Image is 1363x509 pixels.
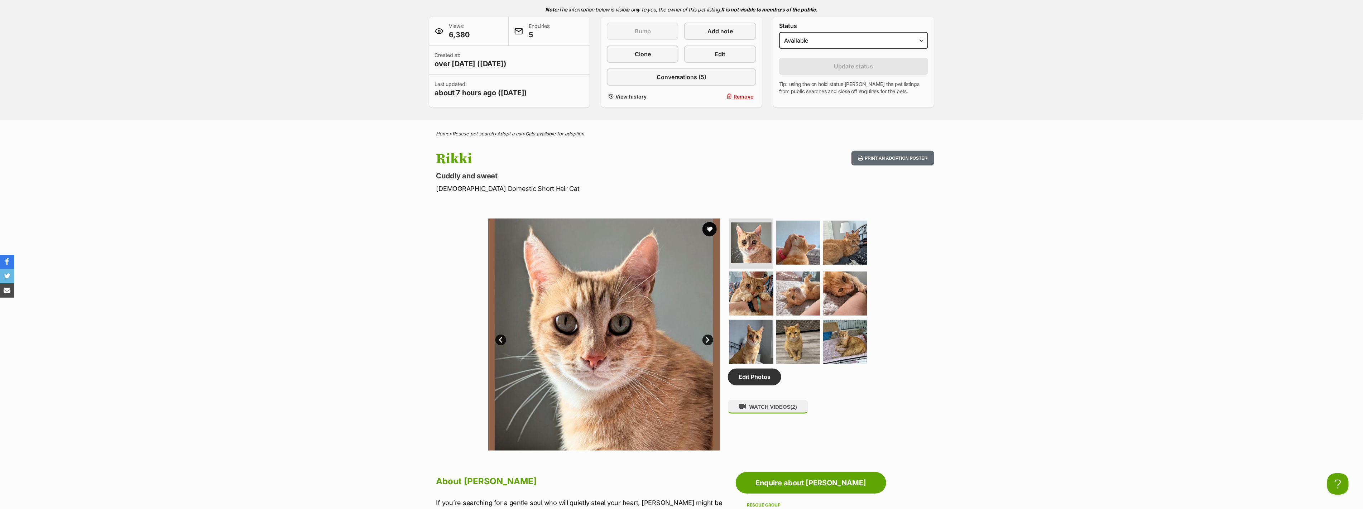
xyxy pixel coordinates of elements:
img: Photo of Rikki [729,320,773,364]
img: Photo of Rikki [720,219,952,451]
span: (2) [791,404,797,410]
p: Last updated: [435,81,527,98]
span: Update status [834,62,873,71]
label: Status [779,23,928,29]
img: Photo of Rikki [776,272,820,316]
button: Remove [684,91,756,102]
a: Conversations (5) [607,68,756,86]
strong: It is not visible to members of the public. [721,6,818,13]
a: Add note [684,23,756,40]
span: 5 [529,30,551,40]
p: Tip: using the on hold status [PERSON_NAME] the pet listings from public searches and close off e... [779,81,928,95]
img: Photo of Rikki [823,221,867,265]
p: Created at: [435,52,507,69]
p: Cuddly and sweet [436,171,739,181]
span: View history [615,93,647,100]
img: Photo of Rikki [776,320,820,364]
span: Conversations (5) [657,73,706,81]
span: about 7 hours ago ([DATE]) [435,88,527,98]
iframe: Help Scout Beacon - Open [1327,473,1349,495]
span: 6,380 [449,30,470,40]
p: Enquiries: [529,23,551,40]
button: Bump [607,23,678,40]
div: Rescue group [747,502,875,508]
p: The information below is visible only to you, the owner of this pet listing. [429,2,934,17]
img: Photo of Rikki [823,272,867,316]
a: Home [436,131,450,136]
a: Edit [684,45,756,63]
span: Bump [635,27,651,35]
div: > > > [418,131,945,136]
button: favourite [702,222,717,236]
strong: Note: [546,6,559,13]
p: [DEMOGRAPHIC_DATA] Domestic Short Hair Cat [436,184,739,193]
a: Rescue pet search [453,131,494,136]
span: Edit [715,50,726,58]
span: over [DATE] ([DATE]) [435,59,507,69]
a: Prev [495,335,506,345]
a: Enquire about [PERSON_NAME] [736,472,886,494]
img: Photo of Rikki [488,219,720,451]
img: Photo of Rikki [731,222,772,263]
a: Clone [607,45,678,63]
button: WATCH VIDEOS(2) [728,400,808,414]
p: Views: [449,23,470,40]
button: Print an adoption poster [851,151,934,165]
img: Photo of Rikki [823,320,867,364]
img: Photo of Rikki [776,221,820,265]
span: Remove [734,93,753,100]
img: Photo of Rikki [729,272,773,316]
button: Update status [779,58,928,75]
a: Adopt a cat [498,131,523,136]
a: View history [607,91,678,102]
h2: About [PERSON_NAME] [436,474,732,489]
a: Cats available for adoption [526,131,585,136]
a: Edit Photos [728,369,781,385]
span: Clone [635,50,651,58]
h1: Rikki [436,151,739,167]
a: Next [702,335,713,345]
span: Add note [707,27,733,35]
